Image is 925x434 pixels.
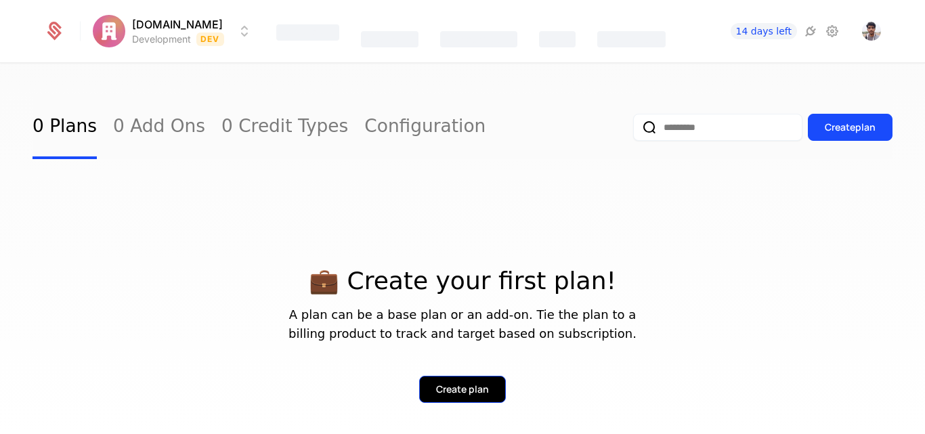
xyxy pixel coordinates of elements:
[808,114,892,141] button: Createplan
[825,121,876,134] div: Create plan
[419,376,506,403] button: Create plan
[196,32,224,46] span: Dev
[862,22,881,41] img: Mohammad Shan
[132,32,191,46] div: Development
[862,22,881,41] button: Open user button
[539,31,576,47] div: Events
[824,23,840,39] a: Settings
[276,24,339,41] div: Features
[33,95,97,159] a: 0 Plans
[436,383,489,396] div: Create plan
[364,95,486,159] a: Configuration
[440,31,517,47] div: Companies
[113,95,205,159] a: 0 Add Ons
[97,16,253,46] button: Select environment
[597,31,666,47] div: Components
[802,23,819,39] a: Integrations
[221,95,348,159] a: 0 Credit Types
[33,267,892,295] p: 💼 Create your first plan!
[132,16,223,32] span: [DOMAIN_NAME]
[731,23,797,39] a: 14 days left
[33,305,892,343] p: A plan can be a base plan or an add-on. Tie the plan to a billing product to track and target bas...
[93,15,125,47] img: Expensio.io
[361,31,418,47] div: Catalog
